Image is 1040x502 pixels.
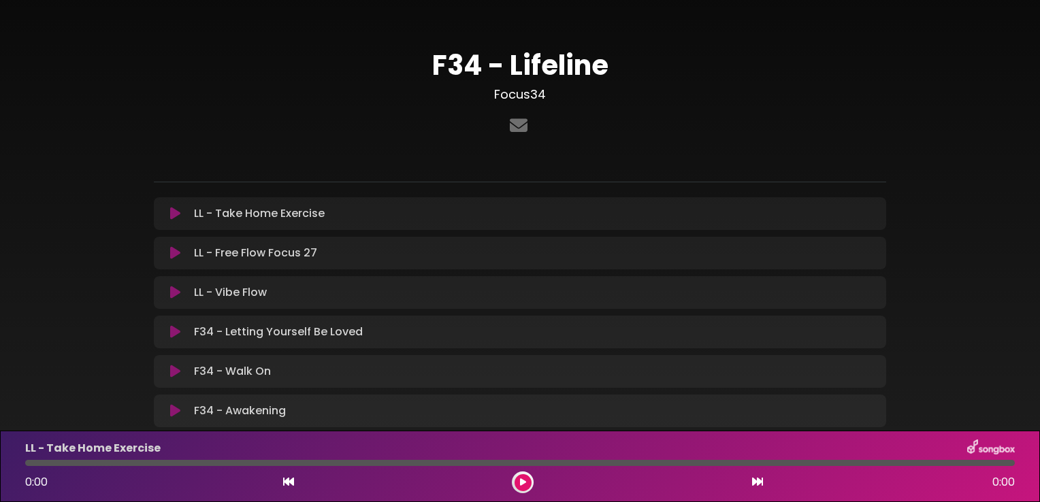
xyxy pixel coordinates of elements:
p: F34 - Walk On [194,363,271,380]
p: LL - Take Home Exercise [25,440,161,456]
h3: Focus34 [154,87,886,102]
img: songbox-logo-white.png [967,439,1015,457]
p: F34 - Awakening [194,403,286,419]
span: 0:00 [992,474,1015,490]
p: LL - Take Home Exercise [194,205,325,222]
p: LL - Vibe Flow [194,284,267,301]
span: 0:00 [25,474,48,490]
p: LL - Free Flow Focus 27 [194,245,317,261]
h1: F34 - Lifeline [154,49,886,82]
p: F34 - Letting Yourself Be Loved [194,324,363,340]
